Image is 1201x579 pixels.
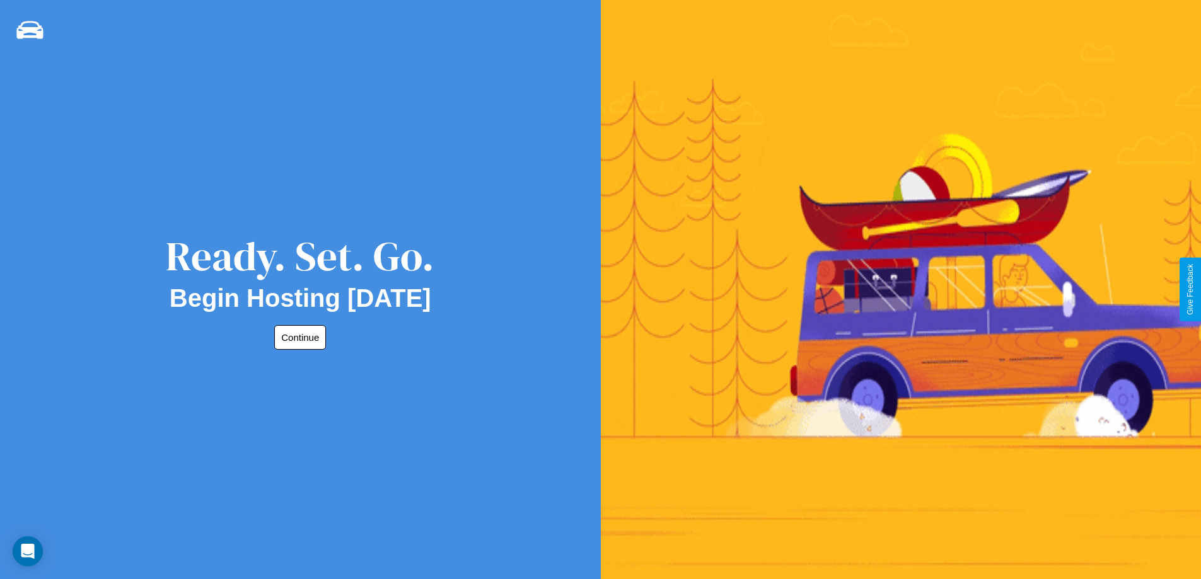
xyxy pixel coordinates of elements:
div: Ready. Set. Go. [166,228,434,284]
button: Continue [274,325,326,350]
div: Open Intercom Messenger [13,536,43,566]
div: Give Feedback [1186,264,1195,315]
h2: Begin Hosting [DATE] [170,284,431,312]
